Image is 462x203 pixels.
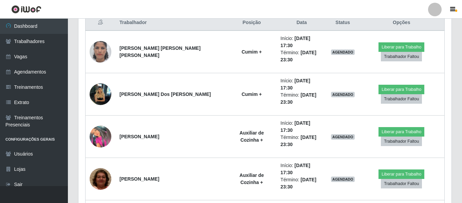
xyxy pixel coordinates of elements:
[381,137,422,146] button: Trabalhador Faltou
[240,172,264,185] strong: Auxiliar de Cozinha +
[331,134,355,140] span: AGENDADO
[359,15,445,31] th: Opções
[378,85,424,94] button: Liberar para Trabalho
[280,49,323,63] li: Término:
[331,92,355,97] span: AGENDADO
[381,94,422,104] button: Trabalhador Faltou
[378,127,424,137] button: Liberar para Trabalho
[276,15,327,31] th: Data
[242,92,262,97] strong: Cumim +
[115,15,227,31] th: Trabalhador
[280,176,323,190] li: Término:
[280,134,323,148] li: Término:
[280,120,323,134] li: Início:
[331,177,355,182] span: AGENDADO
[227,15,276,31] th: Posição
[327,15,359,31] th: Status
[119,176,159,182] strong: [PERSON_NAME]
[119,45,201,58] strong: [PERSON_NAME] [PERSON_NAME] [PERSON_NAME]
[90,126,111,147] img: 1715215500875.jpeg
[280,77,323,92] li: Início:
[119,134,159,139] strong: [PERSON_NAME]
[240,130,264,143] strong: Auxiliar de Cozinha +
[378,169,424,179] button: Liberar para Trabalho
[381,179,422,188] button: Trabalhador Faltou
[378,42,424,52] button: Liberar para Trabalho
[90,156,111,202] img: 1756260956373.jpeg
[90,75,111,114] img: 1758810417387.jpeg
[280,162,323,176] li: Início:
[90,33,111,71] img: 1749214406807.jpeg
[381,52,422,61] button: Trabalhador Faltou
[280,92,323,106] li: Término:
[331,49,355,55] span: AGENDADO
[280,36,310,48] time: [DATE] 17:30
[280,35,323,49] li: Início:
[280,163,310,175] time: [DATE] 17:30
[119,92,211,97] strong: [PERSON_NAME] Dos [PERSON_NAME]
[280,120,310,133] time: [DATE] 17:30
[280,78,310,90] time: [DATE] 17:30
[242,49,262,55] strong: Cumim +
[11,5,41,14] img: CoreUI Logo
